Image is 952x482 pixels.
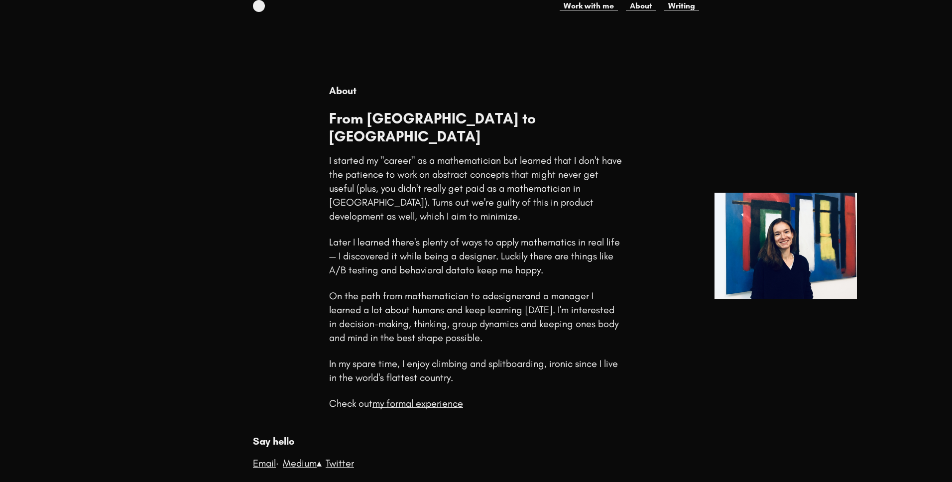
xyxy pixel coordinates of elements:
p: In my spare time, I enjoy climbing and splitboarding, ironic since I live in the world's flattest... [329,358,618,383]
p: I started my "career" as a mathematician but learned that I don't have the patience to work on ab... [329,154,622,222]
a: designer [488,290,525,302]
h2: About [329,84,622,98]
p: On the path from mathematician to a and a manager I learned a lot about humans and keep learning ... [329,290,618,344]
a: my formal experience [372,397,463,409]
a: A/B testing and behavioral data [329,264,466,276]
a: Twitter [326,457,354,469]
h1: From [GEOGRAPHIC_DATA] to [GEOGRAPHIC_DATA] [329,110,622,145]
p: Check out [329,397,463,409]
a: Medium [283,457,317,469]
a: Email [253,457,276,469]
p: Later I learned there's plenty of ways to apply mathematics in real life — I discovered it while ... [329,236,620,276]
h3: Say hello [253,434,699,448]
